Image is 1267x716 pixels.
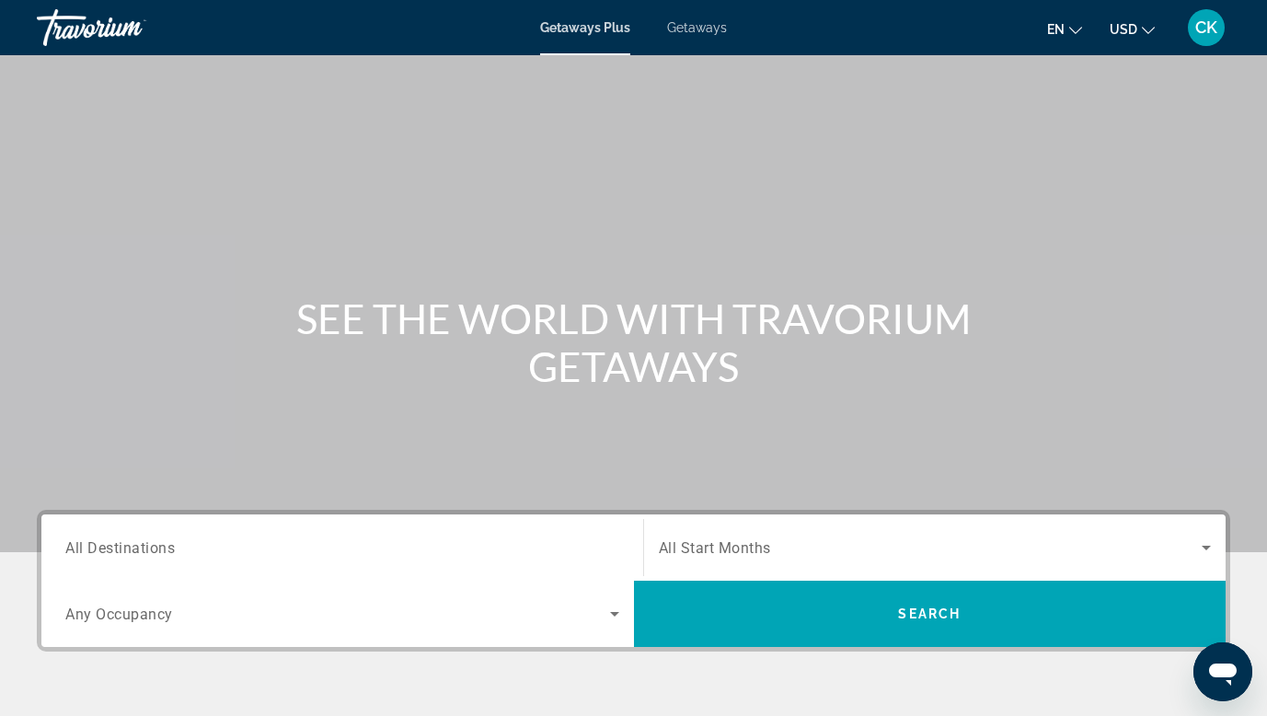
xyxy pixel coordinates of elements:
span: Any Occupancy [65,606,173,623]
button: User Menu [1182,8,1230,47]
h1: SEE THE WORLD WITH TRAVORIUM GETAWAYS [289,294,979,390]
span: en [1047,22,1065,37]
a: Travorium [37,4,221,52]
span: CK [1195,18,1217,37]
button: Search [634,581,1227,647]
a: Getaways [667,20,727,35]
button: Change language [1047,16,1082,42]
iframe: Button to launch messaging window [1193,642,1252,701]
span: Search [898,606,961,621]
button: Change currency [1110,16,1155,42]
span: USD [1110,22,1137,37]
span: All Start Months [659,539,771,557]
div: Search widget [41,514,1226,647]
span: All Destinations [65,538,175,556]
a: Getaways Plus [540,20,630,35]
